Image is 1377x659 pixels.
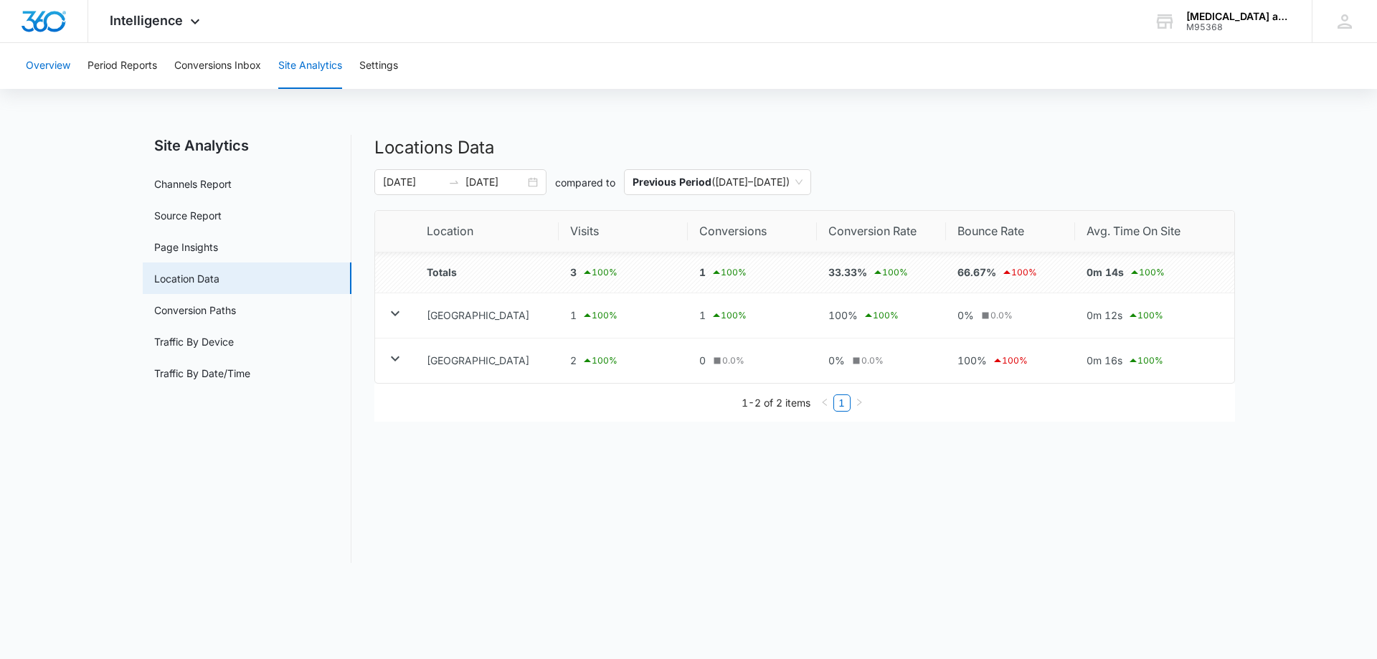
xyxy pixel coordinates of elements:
button: Conversions Inbox [174,43,261,89]
a: Page Insights [154,240,218,255]
a: Location Data [154,271,219,286]
div: 66.67% [957,264,1064,281]
div: 0.0 % [850,354,884,368]
div: account id [1186,22,1291,32]
div: 0m 16s [1087,352,1223,369]
div: 1 [699,264,805,281]
div: 100 % [992,352,1028,369]
div: 100% [828,307,934,324]
th: Bounce Rate [946,211,1075,252]
div: 100 % [711,264,747,281]
div: 100 % [582,307,617,324]
div: 0m 12s [1087,307,1223,324]
span: Avg. Time On Site [1087,222,1212,240]
span: Conversions [699,222,795,240]
a: Conversion Paths [154,303,236,318]
div: 0 [699,353,805,369]
li: Next Page [851,394,868,412]
span: Bounce Rate [957,222,1053,240]
li: 1 [833,394,851,412]
div: 100 % [582,352,617,369]
th: Conversions [688,211,817,252]
div: 100% [957,352,1064,369]
button: Site Analytics [278,43,342,89]
span: left [820,398,829,407]
div: 0.0 % [711,354,744,368]
span: swap-right [448,176,460,188]
h2: Locations Data [374,135,1235,161]
span: Conversion Rate [828,222,924,240]
li: Previous Page [816,394,833,412]
span: Intelligence [110,13,183,28]
td: Totals [415,252,559,293]
a: Channels Report [154,176,232,191]
div: 0% [957,308,1064,323]
li: 1-2 of 2 items [742,394,810,412]
span: ( [DATE] – [DATE] ) [633,170,803,194]
span: right [855,398,863,407]
div: 0% [828,353,934,369]
h2: Site Analytics [143,135,351,156]
div: 3 [570,264,676,281]
button: Period Reports [87,43,157,89]
td: [GEOGRAPHIC_DATA] [415,338,559,383]
span: Visits [570,222,666,240]
div: 33.33% [828,264,934,281]
div: account name [1186,11,1291,22]
div: 100 % [1127,352,1163,369]
span: to [448,176,460,188]
input: End date [465,174,525,190]
p: Previous Period [633,176,711,188]
div: 100 % [863,307,899,324]
a: Source Report [154,208,222,223]
button: Settings [359,43,398,89]
div: 2 [570,352,676,369]
input: Start date [383,174,443,190]
a: 1 [834,395,850,411]
p: compared to [555,175,615,190]
div: 100 % [1001,264,1037,281]
button: left [816,394,833,412]
th: Conversion Rate [817,211,946,252]
div: 100 % [711,307,747,324]
th: Avg. Time On Site [1075,211,1234,252]
th: Visits [559,211,688,252]
button: Overview [26,43,70,89]
div: 100 % [582,264,617,281]
div: 1 [699,307,805,324]
td: [GEOGRAPHIC_DATA] [415,293,559,338]
button: right [851,394,868,412]
th: Location [415,211,559,252]
a: Traffic By Date/Time [154,366,250,381]
div: 0.0 % [979,309,1013,323]
div: 100 % [1127,307,1163,324]
div: 0m 14s [1087,264,1223,281]
div: 1 [570,307,676,324]
div: 100 % [872,264,908,281]
div: 100 % [1129,264,1165,281]
a: Traffic By Device [154,334,234,349]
